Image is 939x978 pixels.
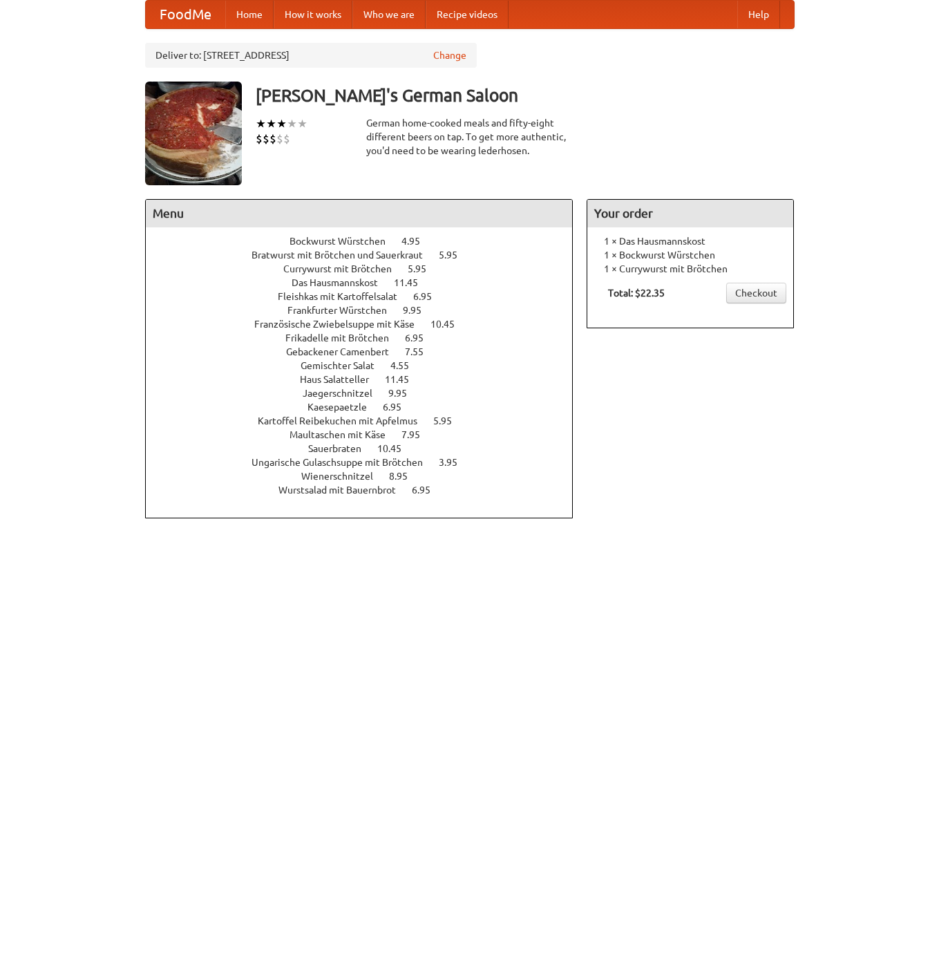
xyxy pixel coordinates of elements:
span: 6.95 [413,291,446,302]
a: Wurstsalad mit Bauernbrot 6.95 [278,485,456,496]
h4: Your order [587,200,793,227]
span: Currywurst mit Brötchen [283,263,406,274]
a: Change [433,48,466,62]
span: Jaegerschnitzel [303,388,386,399]
span: Das Hausmannskost [292,277,392,288]
span: Bockwurst Würstchen [290,236,399,247]
li: $ [256,131,263,147]
a: Wienerschnitzel 8.95 [301,471,433,482]
li: $ [263,131,269,147]
li: ★ [256,116,266,131]
span: 9.95 [388,388,421,399]
span: Fleishkas mit Kartoffelsalat [278,291,411,302]
li: ★ [287,116,297,131]
span: Wurstsalad mit Bauernbrot [278,485,410,496]
li: ★ [297,116,307,131]
span: 6.95 [383,402,415,413]
span: 11.45 [385,374,423,385]
span: Französische Zwiebelsuppe mit Käse [254,319,428,330]
span: 5.95 [439,250,471,261]
a: Fleishkas mit Kartoffelsalat 6.95 [278,291,457,302]
span: Frankfurter Würstchen [287,305,401,316]
li: ★ [266,116,276,131]
a: Frikadelle mit Brötchen 6.95 [285,332,449,344]
span: Sauerbraten [308,443,375,454]
li: 1 × Currywurst mit Brötchen [594,262,786,276]
li: $ [276,131,283,147]
span: 10.45 [430,319,468,330]
a: Gebackener Camenbert 7.55 [286,346,449,357]
span: Bratwurst mit Brötchen und Sauerkraut [252,250,437,261]
a: Checkout [726,283,786,303]
a: Frankfurter Würstchen 9.95 [287,305,447,316]
div: German home-cooked meals and fifty-eight different beers on tap. To get more authentic, you'd nee... [366,116,573,158]
b: Total: $22.35 [608,288,665,299]
a: Recipe videos [426,1,509,28]
span: Ungarische Gulaschsuppe mit Brötchen [252,457,437,468]
a: Jaegerschnitzel 9.95 [303,388,433,399]
li: ★ [276,116,287,131]
a: Gemischter Salat 4.55 [301,360,435,371]
a: Bockwurst Würstchen 4.95 [290,236,446,247]
a: FoodMe [146,1,225,28]
span: Kaesepaetzle [307,402,381,413]
li: $ [283,131,290,147]
span: 7.95 [401,429,434,440]
span: Gebackener Camenbert [286,346,403,357]
span: Kartoffel Reibekuchen mit Apfelmus [258,415,431,426]
a: Das Hausmannskost 11.45 [292,277,444,288]
a: Bratwurst mit Brötchen und Sauerkraut 5.95 [252,250,483,261]
span: 10.45 [377,443,415,454]
a: Currywurst mit Brötchen 5.95 [283,263,452,274]
h3: [PERSON_NAME]'s German Saloon [256,82,795,109]
span: Frikadelle mit Brötchen [285,332,403,344]
div: Deliver to: [STREET_ADDRESS] [145,43,477,68]
a: Maultaschen mit Käse 7.95 [290,429,446,440]
li: 1 × Das Hausmannskost [594,234,786,248]
span: 7.55 [405,346,437,357]
span: Haus Salatteller [300,374,383,385]
a: Französische Zwiebelsuppe mit Käse 10.45 [254,319,480,330]
span: 6.95 [412,485,444,496]
span: 8.95 [389,471,421,482]
span: Gemischter Salat [301,360,388,371]
span: 6.95 [405,332,437,344]
a: Kartoffel Reibekuchen mit Apfelmus 5.95 [258,415,477,426]
a: Who we are [352,1,426,28]
a: How it works [274,1,352,28]
li: 1 × Bockwurst Würstchen [594,248,786,262]
span: Wienerschnitzel [301,471,387,482]
li: $ [269,131,276,147]
a: Sauerbraten 10.45 [308,443,427,454]
span: 4.55 [390,360,423,371]
a: Haus Salatteller 11.45 [300,374,435,385]
span: 11.45 [394,277,432,288]
img: angular.jpg [145,82,242,185]
span: Maultaschen mit Käse [290,429,399,440]
a: Home [225,1,274,28]
h4: Menu [146,200,573,227]
span: 9.95 [403,305,435,316]
a: Help [737,1,780,28]
a: Kaesepaetzle 6.95 [307,402,427,413]
a: Ungarische Gulaschsuppe mit Brötchen 3.95 [252,457,483,468]
span: 5.95 [408,263,440,274]
span: 4.95 [401,236,434,247]
span: 5.95 [433,415,466,426]
span: 3.95 [439,457,471,468]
